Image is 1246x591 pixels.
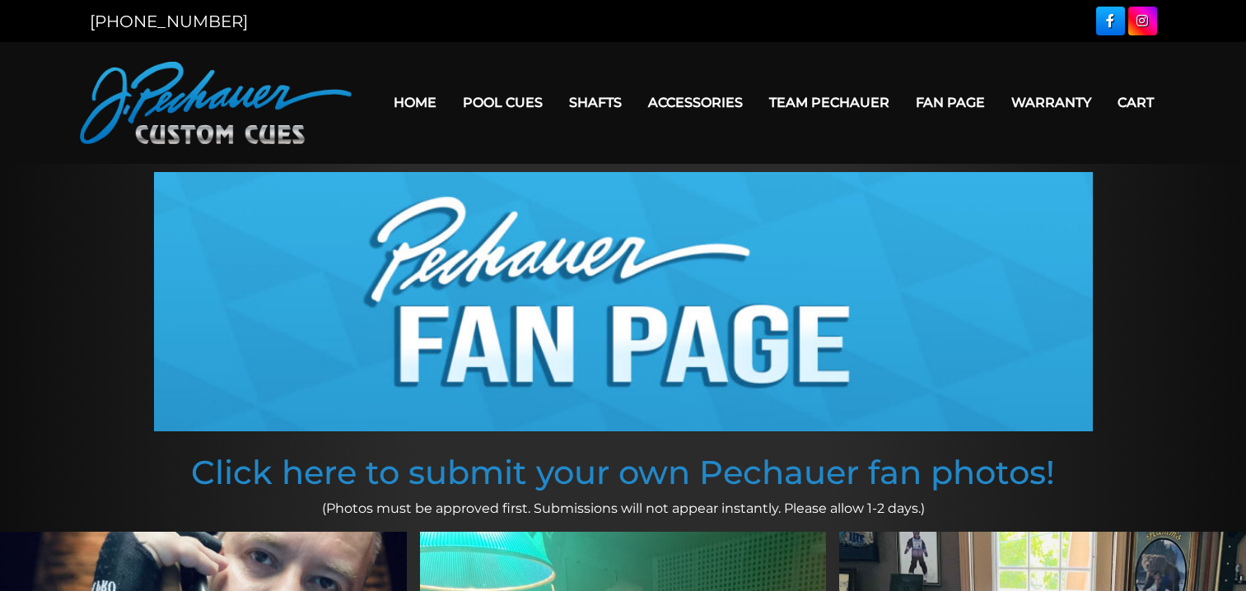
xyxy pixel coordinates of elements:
a: [PHONE_NUMBER] [90,12,248,31]
img: Pechauer Custom Cues [80,62,352,144]
a: Pool Cues [450,81,556,123]
a: Fan Page [903,81,998,123]
a: Cart [1104,81,1167,123]
a: Accessories [635,81,756,123]
a: Click here to submit your own Pechauer fan photos! [191,452,1055,492]
a: Shafts [556,81,635,123]
a: Warranty [998,81,1104,123]
a: Home [380,81,450,123]
a: Team Pechauer [756,81,903,123]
